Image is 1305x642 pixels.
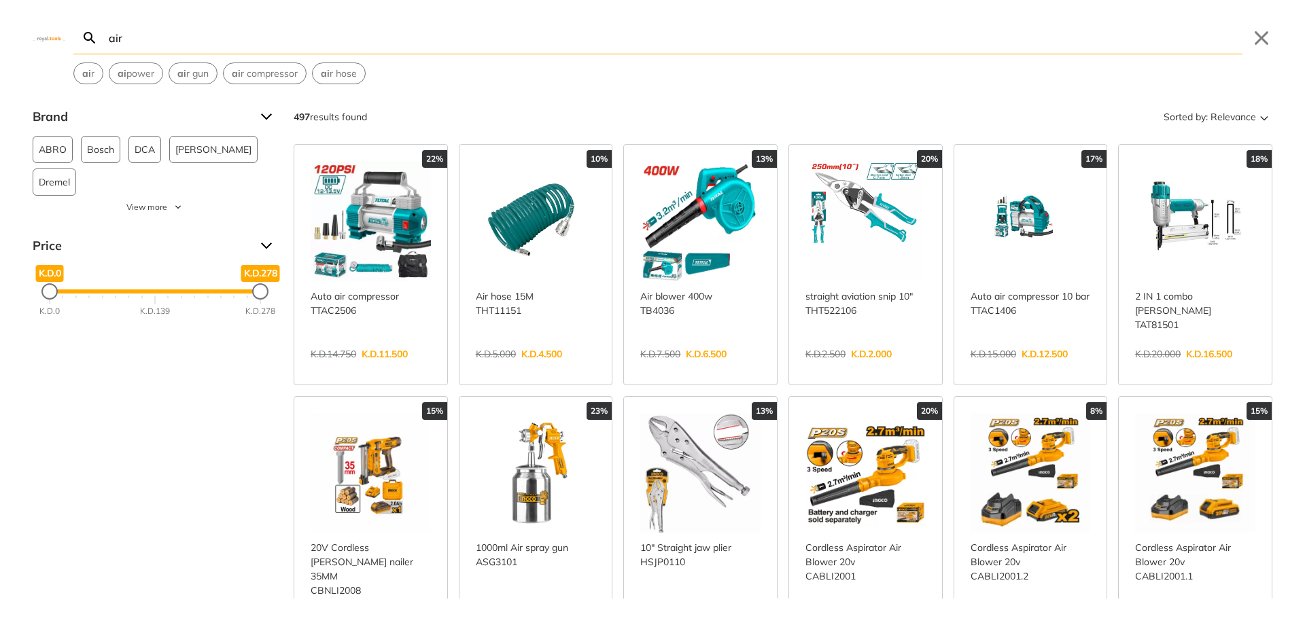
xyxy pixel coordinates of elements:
[87,137,114,162] span: Bosch
[106,22,1242,54] input: Search…
[74,63,103,84] button: Select suggestion: air
[224,63,306,84] button: Select suggestion: air compressor
[140,305,170,317] div: K.D.139
[422,150,447,168] div: 22%
[33,136,73,163] button: ABRO
[917,402,942,420] div: 20%
[752,150,777,168] div: 13%
[232,67,241,79] strong: ai
[752,402,777,420] div: 13%
[82,67,91,79] strong: ai
[1256,109,1272,125] svg: Sort
[1081,150,1107,168] div: 17%
[33,106,250,128] span: Brand
[223,63,307,84] div: Suggestion: air compressor
[39,169,70,195] span: Dremel
[294,111,310,123] strong: 497
[109,63,162,84] button: Select suggestion: aipower
[1161,106,1272,128] button: Sorted by:Relevance Sort
[1247,402,1272,420] div: 15%
[321,67,357,81] span: r hose
[917,150,942,168] div: 20%
[169,63,217,84] div: Suggestion: air gun
[73,63,103,84] div: Suggestion: air
[128,136,161,163] button: DCA
[118,67,154,81] span: power
[1247,150,1272,168] div: 18%
[587,402,612,420] div: 23%
[33,35,65,41] img: Close
[169,63,217,84] button: Select suggestion: air gun
[177,67,209,81] span: r gun
[232,67,298,81] span: r compressor
[118,67,126,79] strong: ai
[135,137,155,162] span: DCA
[294,106,367,128] div: results found
[321,67,330,79] strong: ai
[33,201,277,213] button: View more
[313,63,365,84] button: Select suggestion: air hose
[33,235,250,257] span: Price
[312,63,366,84] div: Suggestion: air hose
[82,67,94,81] span: r
[1211,106,1256,128] span: Relevance
[252,283,268,300] div: Maximum Price
[82,30,98,46] svg: Search
[587,150,612,168] div: 10%
[175,137,251,162] span: [PERSON_NAME]
[1251,27,1272,49] button: Close
[1086,402,1107,420] div: 8%
[109,63,163,84] div: Suggestion: aipower
[422,402,447,420] div: 15%
[81,136,120,163] button: Bosch
[245,305,275,317] div: K.D.278
[33,168,76,196] button: Dremel
[126,201,167,213] span: View more
[177,67,186,79] strong: ai
[169,136,258,163] button: [PERSON_NAME]
[41,283,58,300] div: Minimum Price
[39,137,67,162] span: ABRO
[39,305,60,317] div: K.D.0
